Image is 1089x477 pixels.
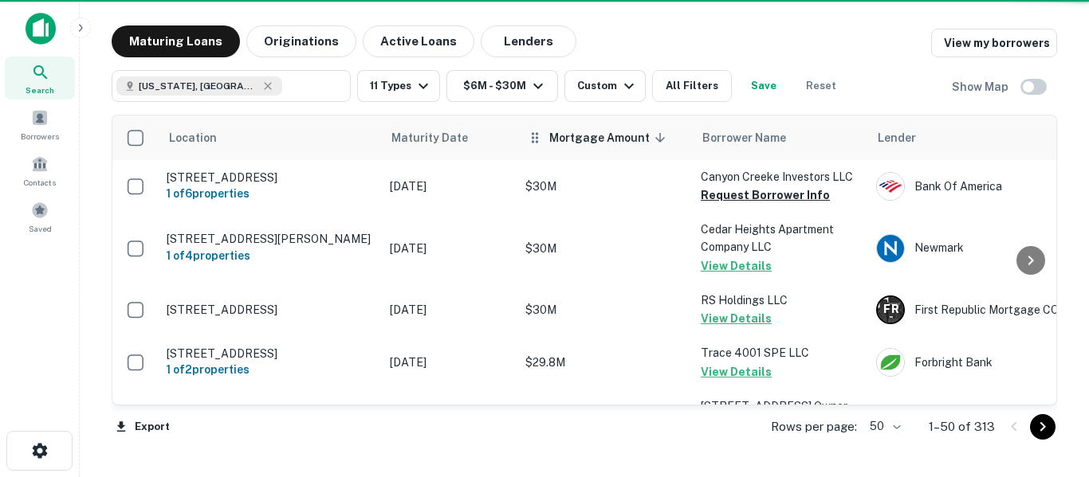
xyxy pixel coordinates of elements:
[877,235,904,262] img: picture
[5,57,75,100] a: Search
[382,115,517,160] th: Maturity Date
[167,247,374,264] h6: 1 of 4 properties
[549,128,670,147] span: Mortgage Amount
[246,25,356,57] button: Originations
[357,70,440,102] button: 11 Types
[525,240,685,257] p: $30M
[796,70,847,102] button: Reset
[390,178,509,195] p: [DATE]
[139,79,258,93] span: [US_STATE], [GEOGRAPHIC_DATA]
[167,346,374,361] p: [STREET_ADDRESS]
[26,13,56,45] img: capitalize-icon.png
[5,103,75,146] a: Borrowers
[5,195,75,238] a: Saved
[771,417,857,436] p: Rows per page:
[883,301,898,318] p: F R
[112,415,174,439] button: Export
[390,354,509,371] p: [DATE]
[952,78,1011,96] h6: Show Map
[929,417,995,436] p: 1–50 of 313
[390,301,509,319] p: [DATE]
[877,173,904,200] img: picture
[159,115,382,160] th: Location
[652,70,732,102] button: All Filters
[1009,350,1089,426] iframe: Chat Widget
[564,70,646,102] button: Custom
[167,361,374,378] h6: 1 of 2 properties
[701,309,772,328] button: View Details
[525,301,685,319] p: $30M
[21,130,59,143] span: Borrowers
[5,149,75,192] a: Contacts
[701,344,860,362] p: Trace 4001 SPE LLC
[390,240,509,257] p: [DATE]
[702,128,786,147] span: Borrower Name
[168,128,217,147] span: Location
[517,115,693,160] th: Mortgage Amount
[863,415,903,438] div: 50
[701,168,860,186] p: Canyon Creeke Investors LLC
[481,25,576,57] button: Lenders
[931,29,1057,57] a: View my borrowers
[391,128,489,147] span: Maturity Date
[167,170,374,185] p: [STREET_ADDRESS]
[877,349,904,376] img: picture
[167,232,374,246] p: [STREET_ADDRESS][PERSON_NAME]
[878,128,916,147] span: Lender
[112,25,240,57] button: Maturing Loans
[693,115,868,160] th: Borrower Name
[701,256,772,276] button: View Details
[24,176,56,189] span: Contacts
[701,397,860,432] p: [STREET_ADDRESS] Owner LLC
[701,186,830,205] button: Request Borrower Info
[446,70,558,102] button: $6M - $30M
[577,76,639,96] div: Custom
[738,70,789,102] button: Save your search to get updates of matches that match your search criteria.
[525,178,685,195] p: $30M
[26,84,54,96] span: Search
[1030,414,1056,440] button: Go to next page
[167,185,374,202] h6: 1 of 6 properties
[701,362,772,381] button: View Details
[167,303,374,317] p: [STREET_ADDRESS]
[701,221,860,256] p: Cedar Heights Apartment Company LLC
[363,25,474,57] button: Active Loans
[701,291,860,309] p: RS Holdings LLC
[29,222,52,235] span: Saved
[525,354,685,371] p: $29.8M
